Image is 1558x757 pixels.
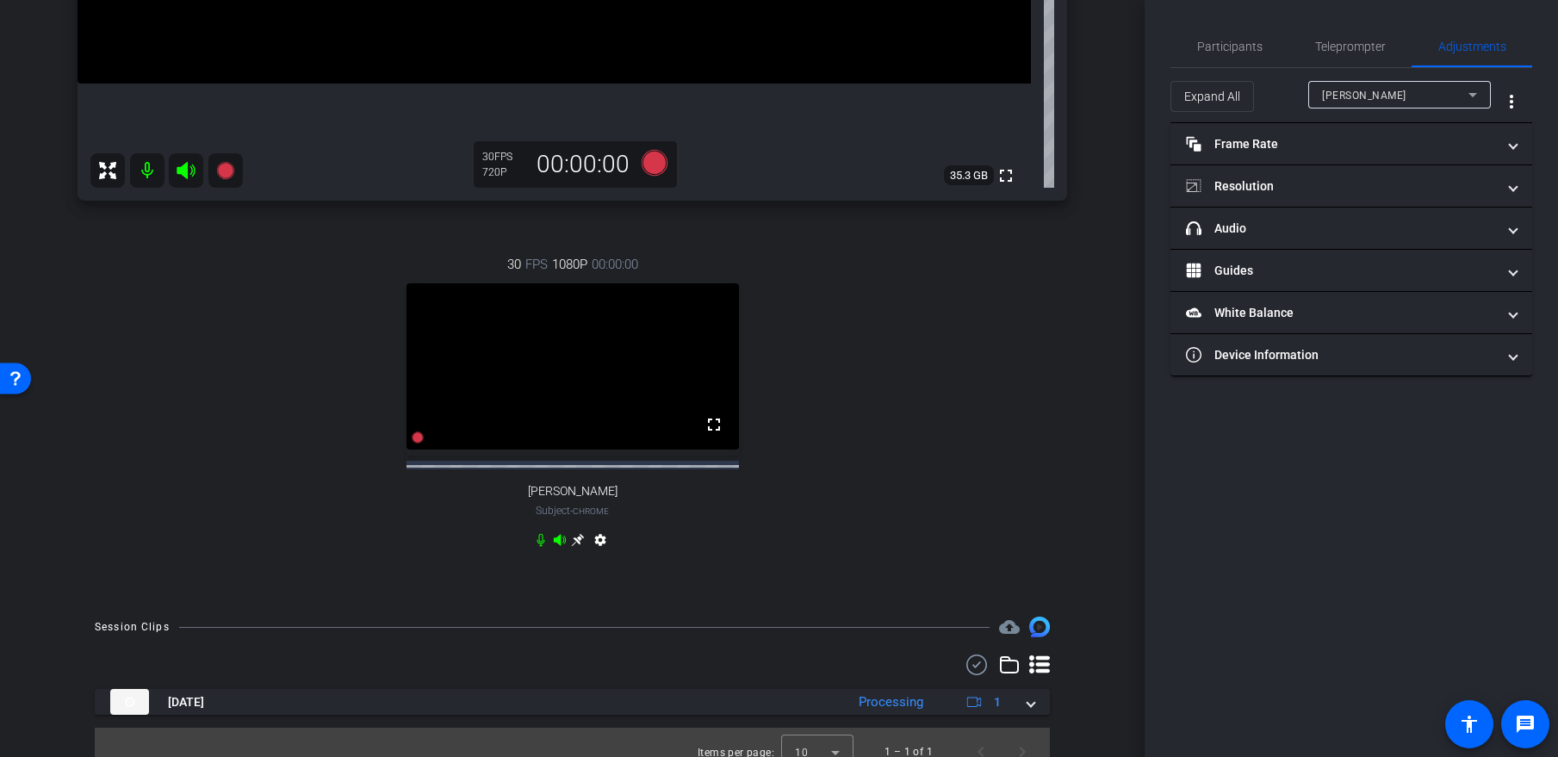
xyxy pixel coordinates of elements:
[590,533,611,554] mat-icon: settings
[525,255,548,274] span: FPS
[494,151,512,163] span: FPS
[1501,91,1522,112] mat-icon: more_vert
[1170,81,1254,112] button: Expand All
[1186,220,1496,238] mat-panel-title: Audio
[552,255,587,274] span: 1080P
[1170,208,1532,249] mat-expansion-panel-header: Audio
[999,617,1020,637] span: Destinations for your clips
[525,150,641,179] div: 00:00:00
[1491,81,1532,122] button: More Options for Adjustments Panel
[168,693,204,711] span: [DATE]
[482,165,525,179] div: 720P
[507,255,521,274] span: 30
[592,255,638,274] span: 00:00:00
[944,165,994,186] span: 35.3 GB
[573,506,609,516] span: Chrome
[996,165,1016,186] mat-icon: fullscreen
[1186,135,1496,153] mat-panel-title: Frame Rate
[994,693,1001,711] span: 1
[528,484,618,499] span: [PERSON_NAME]
[110,689,149,715] img: thumb-nail
[1438,40,1506,53] span: Adjustments
[999,617,1020,637] mat-icon: cloud_upload
[1170,165,1532,207] mat-expansion-panel-header: Resolution
[1170,292,1532,333] mat-expansion-panel-header: White Balance
[95,689,1050,715] mat-expansion-panel-header: thumb-nail[DATE]Processing1
[1170,334,1532,375] mat-expansion-panel-header: Device Information
[1184,80,1240,113] span: Expand All
[1170,250,1532,291] mat-expansion-panel-header: Guides
[1197,40,1263,53] span: Participants
[704,414,724,435] mat-icon: fullscreen
[1170,123,1532,164] mat-expansion-panel-header: Frame Rate
[1029,617,1050,637] img: Session clips
[1322,90,1406,102] span: [PERSON_NAME]
[482,150,525,164] div: 30
[95,618,170,636] div: Session Clips
[1459,714,1480,735] mat-icon: accessibility
[850,692,932,712] div: Processing
[570,505,573,517] span: -
[1186,262,1496,280] mat-panel-title: Guides
[1186,304,1496,322] mat-panel-title: White Balance
[1315,40,1386,53] span: Teleprompter
[536,503,609,518] span: Subject
[1186,177,1496,195] mat-panel-title: Resolution
[1515,714,1536,735] mat-icon: message
[1186,346,1496,364] mat-panel-title: Device Information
